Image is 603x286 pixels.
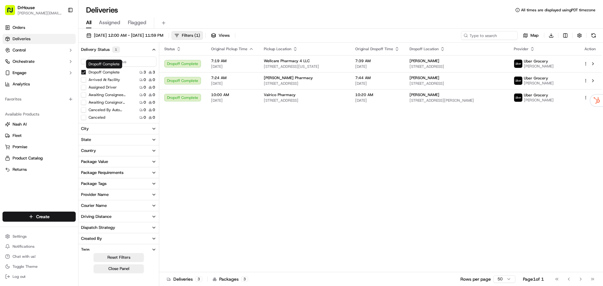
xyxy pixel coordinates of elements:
[18,4,35,11] span: DrHouse
[81,137,91,143] div: State
[13,274,25,279] span: Log out
[5,144,73,150] a: Promise
[410,58,439,63] span: [PERSON_NAME]
[107,62,114,69] button: Start new chat
[89,100,129,105] label: Awaiting Consignor Dropoff
[36,213,50,220] span: Create
[13,81,30,87] span: Analytics
[89,77,120,82] label: Arrived At Facility
[524,93,548,98] span: Uber Grocery
[81,247,90,252] div: Tags
[3,94,76,104] div: Favorites
[3,57,76,67] button: Orchestrate
[5,155,73,161] a: Product Catalog
[410,64,504,69] span: [STREET_ADDRESS]
[6,92,11,97] div: 📗
[81,148,96,154] div: Country
[3,232,76,241] button: Settings
[81,126,89,132] div: City
[355,75,399,80] span: 7:44 AM
[3,165,76,175] button: Returns
[264,64,345,69] span: [STREET_ADDRESS][US_STATE]
[79,178,159,189] button: Package Tags
[3,242,76,251] button: Notifications
[81,225,115,230] div: Dispatch Strategy
[5,167,73,172] a: Returns
[514,46,529,51] span: Provider
[211,75,254,80] span: 7:24 AM
[89,57,156,67] input: Delivery Status
[81,192,109,197] div: Provider Name
[524,76,548,81] span: Uber Grocery
[355,81,399,86] span: [DATE]
[13,155,43,161] span: Product Catalog
[410,75,439,80] span: [PERSON_NAME]
[241,276,248,282] div: 3
[6,6,19,19] img: Nash
[3,272,76,281] button: Log out
[44,106,76,111] a: Powered byPylon
[194,33,200,38] span: ( 1 )
[13,91,48,97] span: Knowledge Base
[13,59,35,64] span: Orchestrate
[144,85,146,90] span: 0
[86,19,91,26] span: All
[18,11,62,16] button: [PERSON_NAME][EMAIL_ADDRESS][DOMAIN_NAME]
[79,44,159,55] button: Delivery Status1
[3,34,76,44] a: Deliveries
[195,276,202,282] div: 3
[3,3,65,18] button: DrHouse[PERSON_NAME][EMAIL_ADDRESS][DOMAIN_NAME]
[3,252,76,261] button: Chat with us!
[6,25,114,35] p: Welcome 👋
[89,92,129,97] label: Awaiting Consignee Pickup
[59,91,101,97] span: API Documentation
[3,109,76,119] div: Available Products
[153,115,155,120] span: 0
[264,58,310,63] span: Wellcare Pharmacy 4 LLC
[264,98,345,103] span: [STREET_ADDRESS]
[53,92,58,97] div: 💻
[86,5,118,15] h1: Deliveries
[79,222,159,233] button: Dispatch Strategy
[182,33,200,38] span: Filters
[514,60,522,68] img: uber-new-logo.jpeg
[144,70,146,75] span: 3
[410,92,439,97] span: [PERSON_NAME]
[16,40,113,47] input: Got a question? Start typing here...
[3,262,76,271] button: Toggle Theme
[86,60,122,68] div: Dropoff Complete
[164,46,175,51] span: Status
[81,46,120,53] div: Delivery Status
[153,92,155,97] span: 0
[13,167,27,172] span: Returns
[84,31,166,40] button: [DATE] 12:00 AM - [DATE] 11:59 PM
[94,264,144,273] button: Close Panel
[89,107,129,112] label: Canceled By Auto Reassign
[94,33,163,38] span: [DATE] 12:00 AM - [DATE] 11:59 PM
[167,276,202,282] div: Deliveries
[94,253,144,262] button: Reset Filters
[3,142,76,152] button: Promise
[79,233,159,244] button: Created By
[211,92,254,97] span: 10:00 AM
[3,79,76,89] a: Analytics
[144,115,146,120] span: 0
[514,77,522,85] img: uber-new-logo.jpeg
[79,145,159,156] button: Country
[3,153,76,163] button: Product Catalog
[13,47,26,53] span: Control
[355,64,399,69] span: [DATE]
[144,107,146,112] span: 0
[460,276,491,282] p: Rows per page
[81,214,111,219] div: Driving Distance
[79,211,159,222] button: Driving Distance
[13,244,35,249] span: Notifications
[153,70,155,75] span: 3
[410,46,439,51] span: Dropoff Location
[89,115,105,120] label: Canceled
[79,156,159,167] button: Package Value
[355,46,393,51] span: Original Dropoff Time
[3,23,76,33] a: Orders
[13,133,22,138] span: Fleet
[79,244,159,255] button: Tags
